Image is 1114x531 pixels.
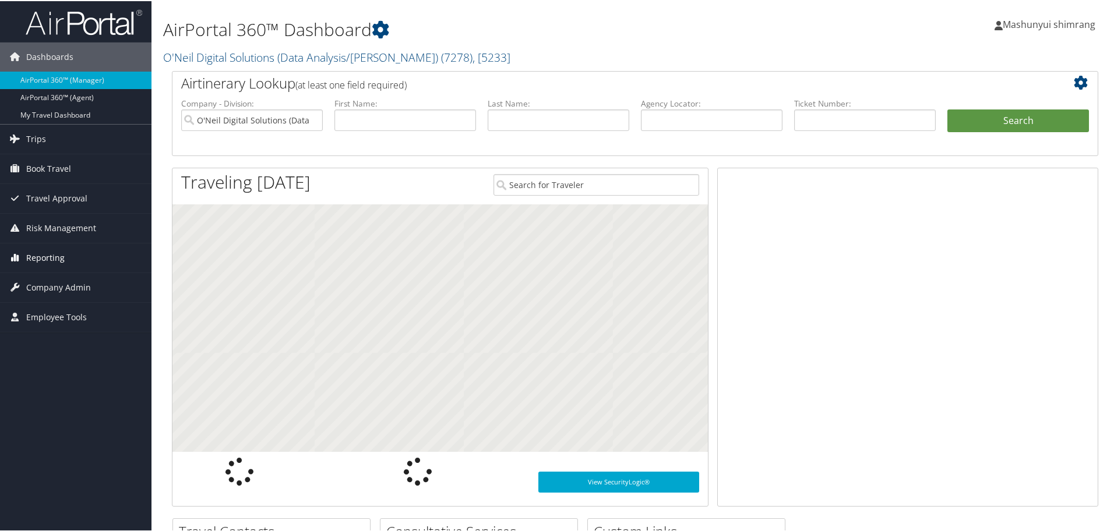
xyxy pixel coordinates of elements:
label: Agency Locator: [641,97,782,108]
img: airportal-logo.png [26,8,142,35]
span: Risk Management [26,213,96,242]
h1: AirPortal 360™ Dashboard [163,16,792,41]
span: Travel Approval [26,183,87,212]
span: Trips [26,123,46,153]
span: , [ 5233 ] [473,48,510,64]
input: Search for Traveler [493,173,699,194]
label: Ticket Number: [794,97,936,108]
label: Last Name: [488,97,629,108]
a: View SecurityLogic® [538,470,699,491]
label: Company - Division: [181,97,323,108]
a: O'Neil Digital Solutions (Data Analysis/[PERSON_NAME]) [163,48,510,64]
span: Book Travel [26,153,71,182]
a: Mashunyui shimrang [995,6,1107,41]
span: Reporting [26,242,65,271]
h2: Airtinerary Lookup [181,72,1012,92]
span: Mashunyui shimrang [1003,17,1095,30]
span: ( 7278 ) [441,48,473,64]
label: First Name: [334,97,476,108]
h1: Traveling [DATE] [181,169,311,193]
span: Company Admin [26,272,91,301]
span: Employee Tools [26,302,87,331]
button: Search [947,108,1089,132]
span: Dashboards [26,41,73,70]
span: (at least one field required) [295,77,407,90]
